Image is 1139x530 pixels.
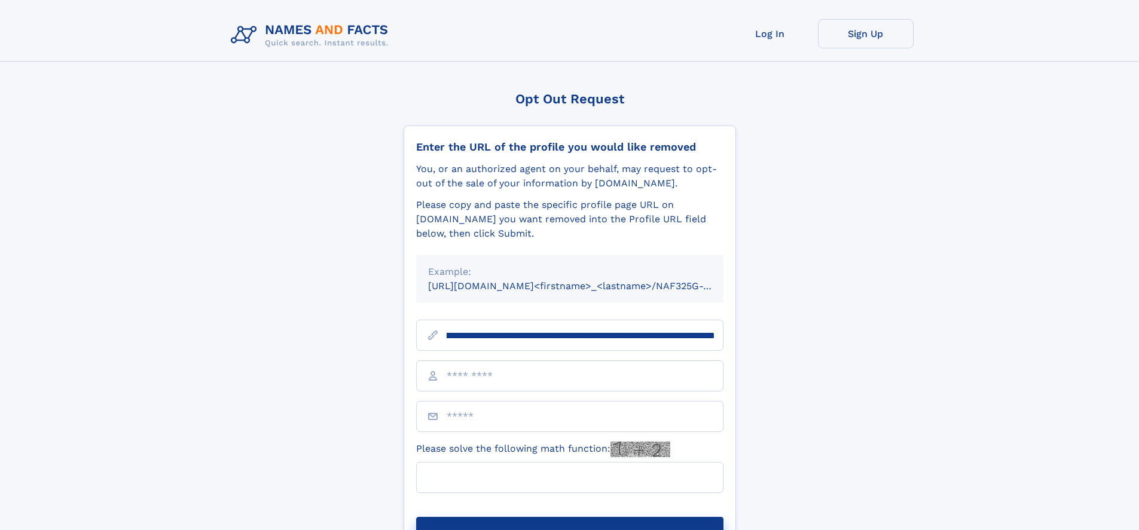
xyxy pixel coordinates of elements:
[226,19,398,51] img: Logo Names and Facts
[416,442,670,457] label: Please solve the following math function:
[428,265,712,279] div: Example:
[722,19,818,48] a: Log In
[404,91,736,106] div: Opt Out Request
[428,280,746,292] small: [URL][DOMAIN_NAME]<firstname>_<lastname>/NAF325G-xxxxxxxx
[416,140,723,154] div: Enter the URL of the profile you would like removed
[818,19,914,48] a: Sign Up
[416,162,723,191] div: You, or an authorized agent on your behalf, may request to opt-out of the sale of your informatio...
[416,198,723,241] div: Please copy and paste the specific profile page URL on [DOMAIN_NAME] you want removed into the Pr...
